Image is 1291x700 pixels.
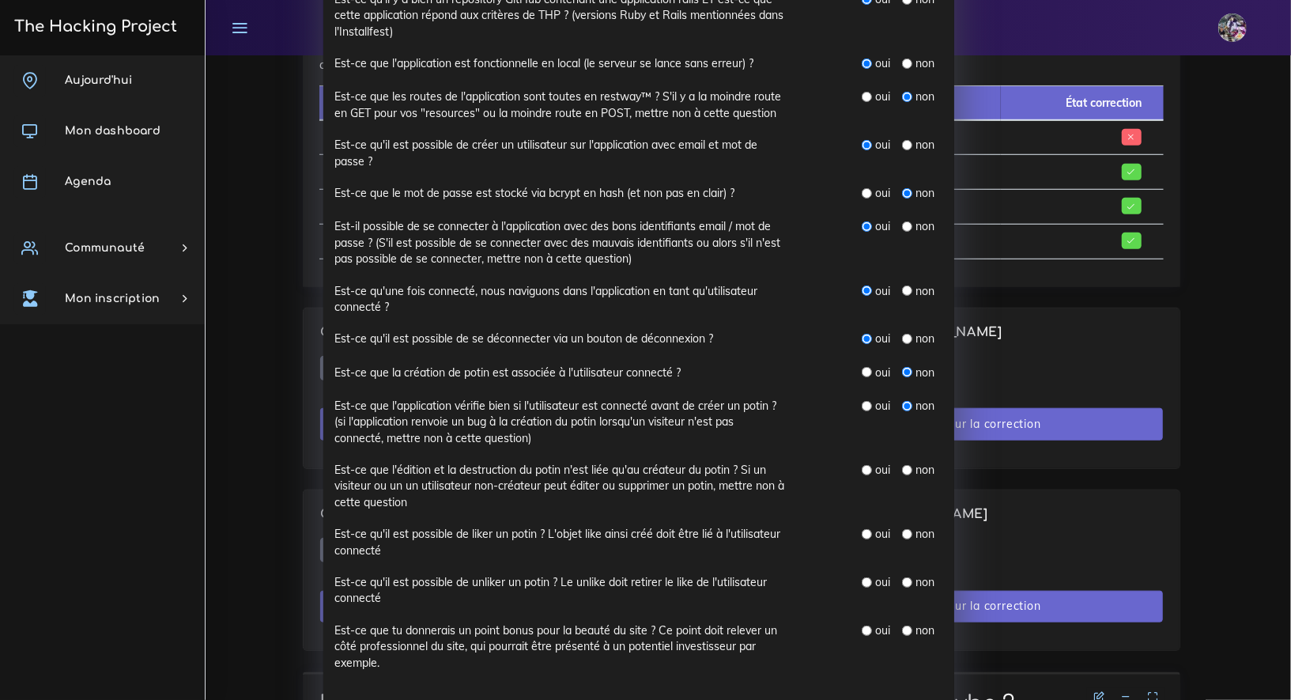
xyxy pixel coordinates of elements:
label: Est-ce qu'il est possible de se déconnecter via un bouton de déconnexion ? [334,331,713,346]
label: oui [876,55,891,71]
label: Est-ce que les routes de l'application sont toutes en restway™ ? S'il y a la moindre route en GET... [334,89,785,121]
label: oui [876,331,891,346]
label: oui [876,283,891,299]
label: non [916,185,935,201]
label: non [916,331,935,346]
label: non [916,622,935,638]
label: oui [876,462,891,478]
label: oui [876,398,891,414]
label: Est-ce que l'édition et la destruction du potin n'est liée qu'au créateur du potin ? Si un visite... [334,462,785,510]
label: Est-ce que l'application est fonctionnelle en local (le serveur se lance sans erreur) ? [334,55,753,71]
label: oui [876,185,891,201]
label: non [916,365,935,380]
label: non [916,283,935,299]
label: oui [876,89,891,104]
label: oui [876,622,891,638]
label: Est-ce qu'il est possible de liker un potin ? L'objet like ainsi créé doit être lié à l'utilisate... [334,526,785,558]
label: oui [876,137,891,153]
label: oui [876,365,891,380]
label: Est-il possible de se connecter à l'application avec des bons identifiants email / mot de passe ?... [334,218,785,267]
label: non [916,218,935,234]
label: Est-ce que tu donnerais un point bonus pour la beauté du site ? Ce point doit relever un côté pro... [334,622,785,671]
label: non [916,55,935,71]
label: Est-ce qu'il est possible de créer un utilisateur sur l'application avec email et mot de passe ? [334,137,785,169]
label: non [916,398,935,414]
label: oui [876,526,891,542]
label: Est-ce qu'il est possible de unliker un potin ? Le unlike doit retirer le like de l'utilisateur c... [334,574,785,607]
label: non [916,137,935,153]
label: Est-ce que le mot de passe est stocké via bcrypt en hash (et non pas en clair) ? [334,185,734,201]
label: Est-ce qu'une fois connecté, nous naviguons dans l'application en tant qu'utilisateur connecté ? [334,283,785,316]
label: non [916,526,935,542]
label: oui [876,574,891,590]
label: oui [876,218,891,234]
label: non [916,89,935,104]
label: Est-ce que l'application vérifie bien si l'utilisateur est connecté avant de créer un potin ? (si... [334,398,785,446]
label: non [916,574,935,590]
label: Est-ce que la création de potin est associée à l'utilisateur connecté ? [334,365,681,380]
label: non [916,462,935,478]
